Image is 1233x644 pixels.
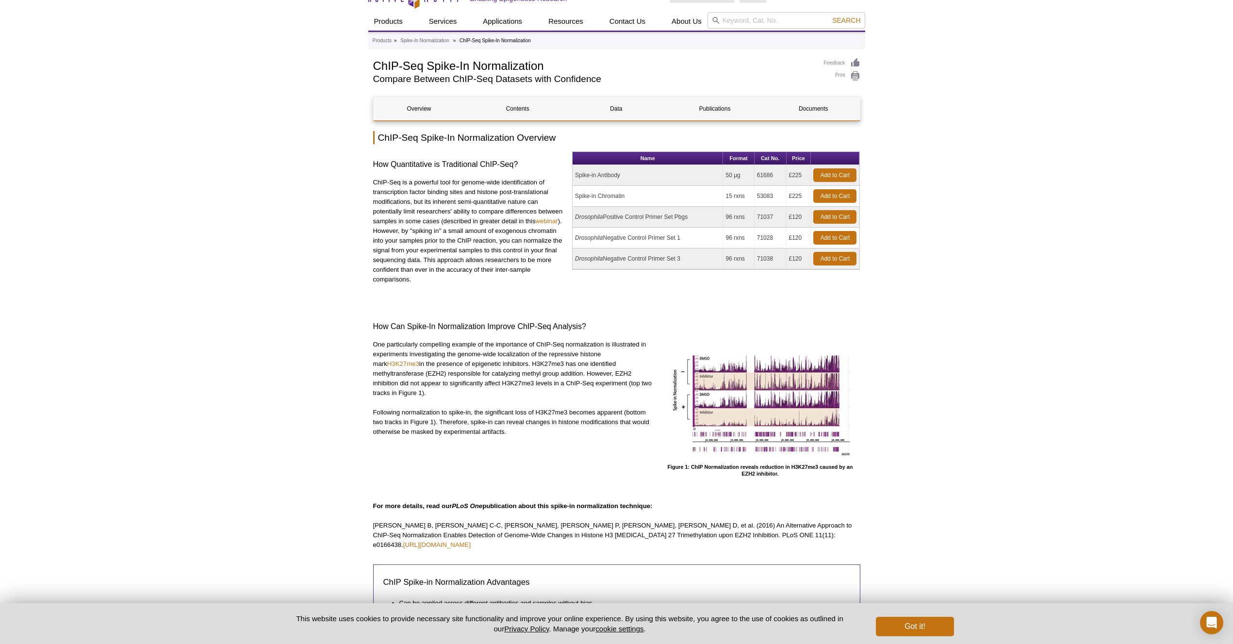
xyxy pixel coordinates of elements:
td: Spike-in Chromatin [573,186,723,207]
a: Spike-In Normalization [400,36,449,45]
a: Print [824,71,860,82]
td: 71028 [755,228,787,248]
li: ChIP-Seq Spike-In Normalization [460,38,531,43]
td: £225 [787,186,811,207]
a: Feedback [824,58,860,68]
li: Can be applied across different antibodies and samples without bias [399,595,840,608]
a: Resources [543,12,589,31]
p: [PERSON_NAME] B, [PERSON_NAME] C-C, [PERSON_NAME], [PERSON_NAME] P, [PERSON_NAME], [PERSON_NAME] ... [373,521,860,550]
a: Contents [472,97,563,120]
img: ChIP Normalization reveals changes in H3K27me3 levels following treatment with EZH2 inhibitor. [663,340,857,461]
td: £225 [787,165,811,186]
a: Contact Us [604,12,651,31]
a: Documents [768,97,859,120]
span: Search [832,17,860,24]
td: Negative Control Primer Set 3 [573,248,723,269]
a: Products [373,36,392,45]
p: Following normalization to spike-in, the significant loss of H3K27me3 becomes apparent (bottom tw... [373,408,653,437]
button: cookie settings [595,625,643,633]
td: 96 rxns [723,207,754,228]
td: 71037 [755,207,787,228]
a: About Us [666,12,707,31]
a: Add to Cart [813,231,856,245]
li: » [394,38,397,43]
a: Data [571,97,662,120]
p: This website uses cookies to provide necessary site functionality and improve your online experie... [279,613,860,634]
a: Add to Cart [813,210,856,224]
h3: How Quantitative is Traditional ChIP-Seq? [373,159,565,170]
h4: Figure 1: ChIP Normalization reveals reduction in H3K27me3 caused by an EZH2 inhibitor. [660,464,860,477]
input: Keyword, Cat. No. [707,12,865,29]
td: £120 [787,207,811,228]
th: Name [573,152,723,165]
td: Negative Control Primer Set 1 [573,228,723,248]
a: Add to Cart [813,168,856,182]
div: Open Intercom Messenger [1200,611,1223,634]
td: 53083 [755,186,787,207]
h2: Compare Between ChIP-Seq Datasets with Confidence [373,75,814,83]
td: £120 [787,228,811,248]
button: Got it! [876,617,954,636]
td: 71038 [755,248,787,269]
a: Services [423,12,463,31]
td: 96 rxns [723,248,754,269]
a: Overview [374,97,465,120]
a: Publications [669,97,760,120]
th: Cat No. [755,152,787,165]
td: 61686 [755,165,787,186]
i: Drosophila [575,255,603,262]
a: H3K27me3 [387,360,419,367]
h2: ChIP Spike-in Normalization Advantages [383,577,850,588]
p: ChIP-Seq is a powerful tool for genome-wide identification of transcription factor binding sites ... [373,178,565,284]
em: PLoS One [452,502,482,510]
i: Drosophila [575,214,603,220]
h3: How Can Spike-In Normalization Improve ChIP-Seq Analysis? [373,321,860,332]
a: Applications [477,12,528,31]
h1: ChIP-Seq Spike-In Normalization [373,58,814,72]
td: £120 [787,248,811,269]
i: Drosophila [575,234,603,241]
a: [URL][DOMAIN_NAME] [403,541,471,548]
a: Privacy Policy [504,625,549,633]
a: webinar [535,217,558,225]
td: Spike-in Antibody [573,165,723,186]
strong: For more details, read our publication about this spike-in normalization technique: [373,502,653,510]
h2: ChIP-Seq Spike-In Normalization Overview [373,131,860,144]
th: Format [723,152,754,165]
a: Add to Cart [813,252,856,265]
a: Products [368,12,409,31]
td: 50 µg [723,165,754,186]
p: One particularly compelling example of the importance of ChIP-Seq normalization is illustrated in... [373,340,653,398]
a: Add to Cart [813,189,856,203]
td: 96 rxns [723,228,754,248]
button: Search [829,16,863,25]
li: » [453,38,456,43]
td: 15 rxns [723,186,754,207]
td: Positive Control Primer Set Pbgs [573,207,723,228]
th: Price [787,152,811,165]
